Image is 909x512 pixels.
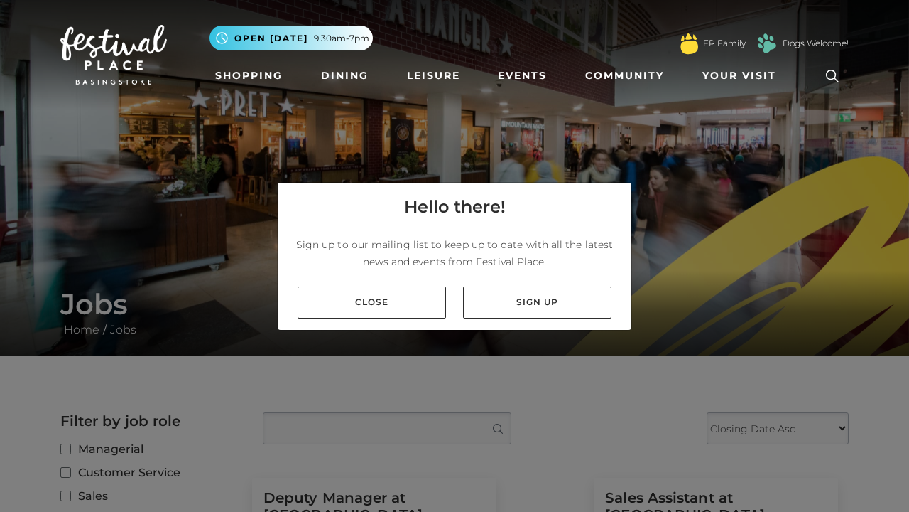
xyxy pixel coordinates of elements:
[492,63,553,89] a: Events
[289,236,620,270] p: Sign up to our mailing list to keep up to date with all the latest news and events from Festival ...
[579,63,670,89] a: Community
[463,287,611,319] a: Sign up
[209,63,288,89] a: Shopping
[298,287,446,319] a: Close
[783,37,849,50] a: Dogs Welcome!
[234,32,308,45] span: Open [DATE]
[314,32,369,45] span: 9.30am-7pm
[703,37,746,50] a: FP Family
[60,25,167,85] img: Festival Place Logo
[209,26,373,50] button: Open [DATE] 9.30am-7pm
[697,63,789,89] a: Your Visit
[404,194,506,220] h4: Hello there!
[315,63,374,89] a: Dining
[702,68,776,83] span: Your Visit
[401,63,466,89] a: Leisure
